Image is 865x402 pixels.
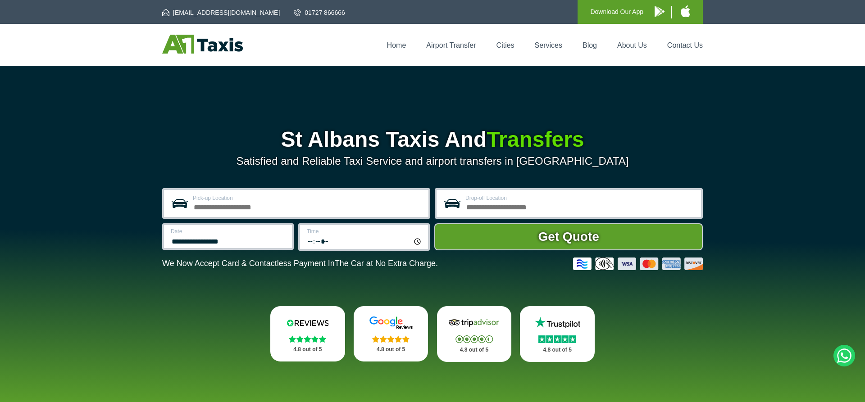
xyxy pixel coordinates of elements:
img: A1 Taxis iPhone App [681,5,690,17]
span: The Car at No Extra Charge. [335,259,438,268]
h1: St Albans Taxis And [162,129,703,150]
label: Pick-up Location [193,195,423,201]
p: Download Our App [590,6,643,18]
img: Google [364,316,418,330]
p: Satisfied and Reliable Taxi Service and airport transfers in [GEOGRAPHIC_DATA] [162,155,703,167]
a: Trustpilot Stars 4.8 out of 5 [520,306,595,362]
img: Stars [538,335,576,343]
label: Drop-off Location [465,195,696,201]
a: Home [387,41,406,49]
p: 4.8 out of 5 [447,344,502,356]
a: Services [535,41,562,49]
a: Contact Us [667,41,703,49]
img: Tripadvisor [447,316,501,330]
img: A1 Taxis Android App [655,6,665,17]
p: We Now Accept Card & Contactless Payment In [162,259,438,268]
p: 4.8 out of 5 [530,344,585,356]
a: 01727 866666 [294,8,345,17]
img: Stars [289,335,326,343]
p: 4.8 out of 5 [364,344,419,355]
a: Cities [496,41,514,49]
a: [EMAIL_ADDRESS][DOMAIN_NAME] [162,8,280,17]
p: 4.8 out of 5 [280,344,335,355]
img: Stars [455,335,493,343]
a: Blog [583,41,597,49]
button: Get Quote [434,223,703,250]
img: Stars [372,335,410,343]
a: Reviews.io Stars 4.8 out of 5 [270,306,345,361]
label: Date [171,229,287,234]
label: Time [307,229,423,234]
img: Reviews.io [281,316,335,330]
a: Tripadvisor Stars 4.8 out of 5 [437,306,512,362]
img: Credit And Debit Cards [573,257,703,270]
img: Trustpilot [530,316,584,330]
span: Transfers [487,127,584,151]
a: Google Stars 4.8 out of 5 [354,306,428,361]
a: About Us [617,41,647,49]
a: Airport Transfer [426,41,476,49]
img: A1 Taxis St Albans LTD [162,35,243,54]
